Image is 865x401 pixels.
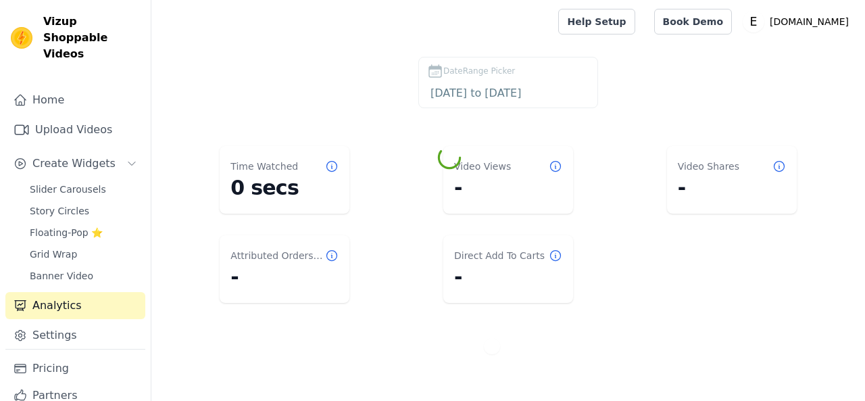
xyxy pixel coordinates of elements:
[454,176,562,200] dd: -
[750,15,758,28] text: E
[5,116,145,143] a: Upload Videos
[764,9,854,34] p: [DOMAIN_NAME]
[30,204,89,218] span: Story Circles
[30,269,93,283] span: Banner Video
[5,87,145,114] a: Home
[230,265,339,289] dd: -
[5,150,145,177] button: Create Widgets
[230,249,325,262] dt: Attributed Orders Count
[30,226,103,239] span: Floating-Pop ⭐
[11,27,32,49] img: Vizup
[558,9,635,34] a: Help Setup
[454,265,562,289] dd: -
[30,183,106,196] span: Slider Carousels
[427,85,589,102] input: DateRange Picker
[454,160,511,173] dt: Video Views
[230,176,339,200] dd: 0 secs
[22,223,145,242] a: Floating-Pop ⭐
[230,160,298,173] dt: Time Watched
[30,247,77,261] span: Grid Wrap
[22,266,145,285] a: Banner Video
[22,245,145,264] a: Grid Wrap
[454,249,545,262] dt: Direct Add To Carts
[678,160,739,173] dt: Video Shares
[22,202,145,220] a: Story Circles
[32,156,116,172] span: Create Widgets
[5,355,145,382] a: Pricing
[654,9,732,34] a: Book Demo
[5,322,145,349] a: Settings
[5,292,145,319] a: Analytics
[43,14,140,62] span: Vizup Shoppable Videos
[22,180,145,199] a: Slider Carousels
[443,65,515,77] span: DateRange Picker
[743,9,854,34] button: E [DOMAIN_NAME]
[678,176,786,200] dd: -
